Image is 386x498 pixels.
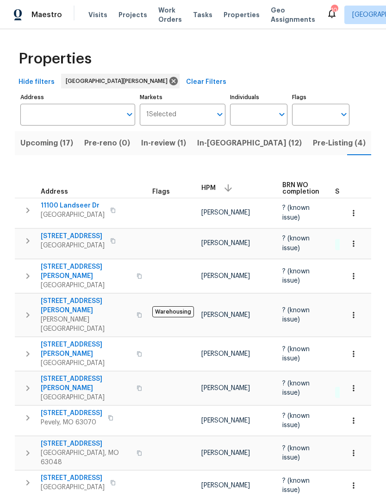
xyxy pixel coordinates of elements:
[282,235,310,251] span: ? (known issue)
[282,205,310,221] span: ? (known issue)
[41,262,131,281] span: [STREET_ADDRESS][PERSON_NAME]
[41,189,68,195] span: Address
[123,108,136,121] button: Open
[19,76,55,88] span: Hide filters
[41,374,131,393] span: [STREET_ADDRESS][PERSON_NAME]
[61,74,180,88] div: [GEOGRAPHIC_DATA][PERSON_NAME]
[41,359,131,368] span: [GEOGRAPHIC_DATA]
[201,385,250,391] span: [PERSON_NAME]
[41,201,105,210] span: 11100 Landseer Dr
[118,10,147,19] span: Projects
[41,448,131,467] span: [GEOGRAPHIC_DATA], MO 63048
[41,409,102,418] span: [STREET_ADDRESS]
[230,95,287,100] label: Individuals
[201,312,250,318] span: [PERSON_NAME]
[41,340,131,359] span: [STREET_ADDRESS][PERSON_NAME]
[335,189,365,195] span: Summary
[146,111,176,119] span: 1 Selected
[282,413,310,429] span: ? (known issue)
[20,137,73,150] span: Upcoming (17)
[141,137,186,150] span: In-review (1)
[41,241,105,250] span: [GEOGRAPHIC_DATA]
[193,12,212,18] span: Tasks
[158,6,182,24] span: Work Orders
[336,388,361,396] span: 1 Done
[41,439,131,448] span: [STREET_ADDRESS]
[201,417,250,424] span: [PERSON_NAME]
[41,418,102,427] span: Pevely, MO 63070
[275,108,288,121] button: Open
[66,76,171,86] span: [GEOGRAPHIC_DATA][PERSON_NAME]
[152,306,194,317] span: Warehousing
[197,137,302,150] span: In-[GEOGRAPHIC_DATA] (12)
[31,10,62,19] span: Maestro
[201,482,250,489] span: [PERSON_NAME]
[41,473,105,483] span: [STREET_ADDRESS]
[88,10,107,19] span: Visits
[292,95,349,100] label: Flags
[201,240,250,246] span: [PERSON_NAME]
[331,6,337,15] div: 10
[213,108,226,121] button: Open
[140,95,226,100] label: Markets
[84,137,130,150] span: Pre-reno (0)
[336,241,361,249] span: 1 Done
[41,393,131,402] span: [GEOGRAPHIC_DATA]
[41,315,131,334] span: [PERSON_NAME][GEOGRAPHIC_DATA]
[152,189,170,195] span: Flags
[313,137,366,150] span: Pre-Listing (4)
[15,74,58,91] button: Hide filters
[41,210,105,220] span: [GEOGRAPHIC_DATA]
[41,232,105,241] span: [STREET_ADDRESS]
[41,281,131,290] span: [GEOGRAPHIC_DATA]
[282,445,310,461] span: ? (known issue)
[41,483,105,492] span: [GEOGRAPHIC_DATA]
[271,6,315,24] span: Geo Assignments
[282,478,310,493] span: ? (known issue)
[186,76,226,88] span: Clear Filters
[19,54,92,63] span: Properties
[282,182,319,195] span: BRN WO completion
[201,351,250,357] span: [PERSON_NAME]
[282,346,310,362] span: ? (known issue)
[282,380,310,396] span: ? (known issue)
[201,450,250,456] span: [PERSON_NAME]
[282,268,310,284] span: ? (known issue)
[337,108,350,121] button: Open
[182,74,230,91] button: Clear Filters
[282,307,310,323] span: ? (known issue)
[201,185,216,191] span: HPM
[224,10,260,19] span: Properties
[41,296,131,315] span: [STREET_ADDRESS][PERSON_NAME]
[201,209,250,216] span: [PERSON_NAME]
[20,95,135,100] label: Address
[201,273,250,279] span: [PERSON_NAME]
